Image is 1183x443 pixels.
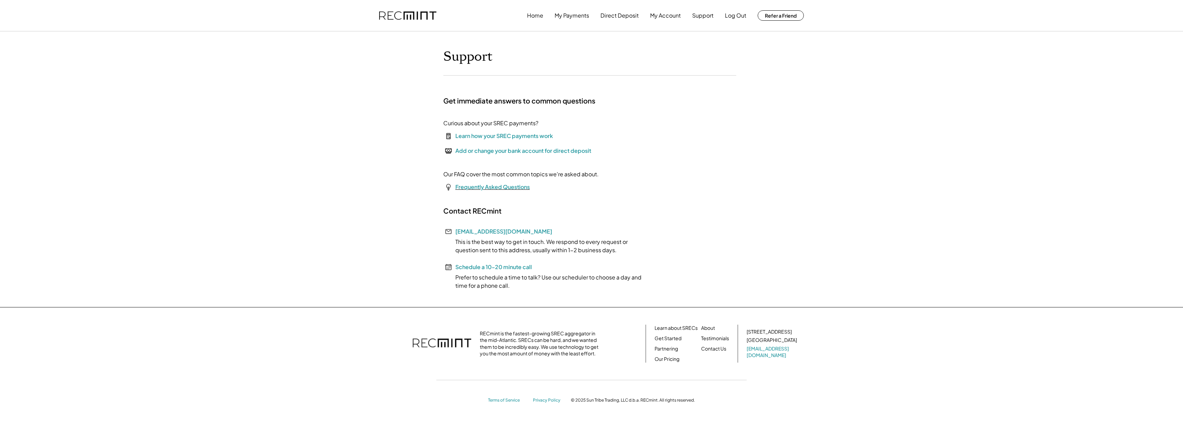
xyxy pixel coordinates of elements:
[692,9,714,22] button: Support
[455,132,553,140] div: Learn how your SREC payments work
[747,345,798,359] a: [EMAIL_ADDRESS][DOMAIN_NAME]
[701,325,715,332] a: About
[443,238,650,254] div: This is the best way to get in touch. We respond to every request or question sent to this addres...
[455,147,591,155] div: Add or change your bank account for direct deposit
[655,345,678,352] a: Partnering
[655,335,681,342] a: Get Started
[758,10,804,21] button: Refer a Friend
[650,9,681,22] button: My Account
[533,397,564,403] a: Privacy Policy
[455,263,532,270] a: Schedule a 10-20 minute call
[600,9,639,22] button: Direct Deposit
[571,397,695,403] div: © 2025 Sun Tribe Trading, LLC d.b.a. RECmint. All rights reserved.
[488,397,526,403] a: Terms of Service
[379,11,436,20] img: recmint-logotype%403x.png
[527,9,543,22] button: Home
[480,330,602,357] div: RECmint is the fastest-growing SREC aggregator in the mid-Atlantic. SRECs can be hard, and we wan...
[443,273,650,290] div: Prefer to schedule a time to talk? Use our scheduler to choose a day and time for a phone call.
[725,9,746,22] button: Log Out
[455,228,552,235] a: [EMAIL_ADDRESS][DOMAIN_NAME]
[701,345,726,352] a: Contact Us
[655,325,698,332] a: Learn about SRECs
[413,332,471,356] img: recmint-logotype%403x.png
[455,183,530,190] a: Frequently Asked Questions
[701,335,729,342] a: Testimonials
[443,49,493,65] h1: Support
[443,96,595,105] h2: Get immediate answers to common questions
[443,170,599,178] div: Our FAQ cover the most common topics we're asked about.
[747,337,797,344] div: [GEOGRAPHIC_DATA]
[555,9,589,22] button: My Payments
[747,328,792,335] div: [STREET_ADDRESS]
[443,119,538,127] div: Curious about your SREC payments?
[443,206,502,215] h2: Contact RECmint
[655,356,679,363] a: Our Pricing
